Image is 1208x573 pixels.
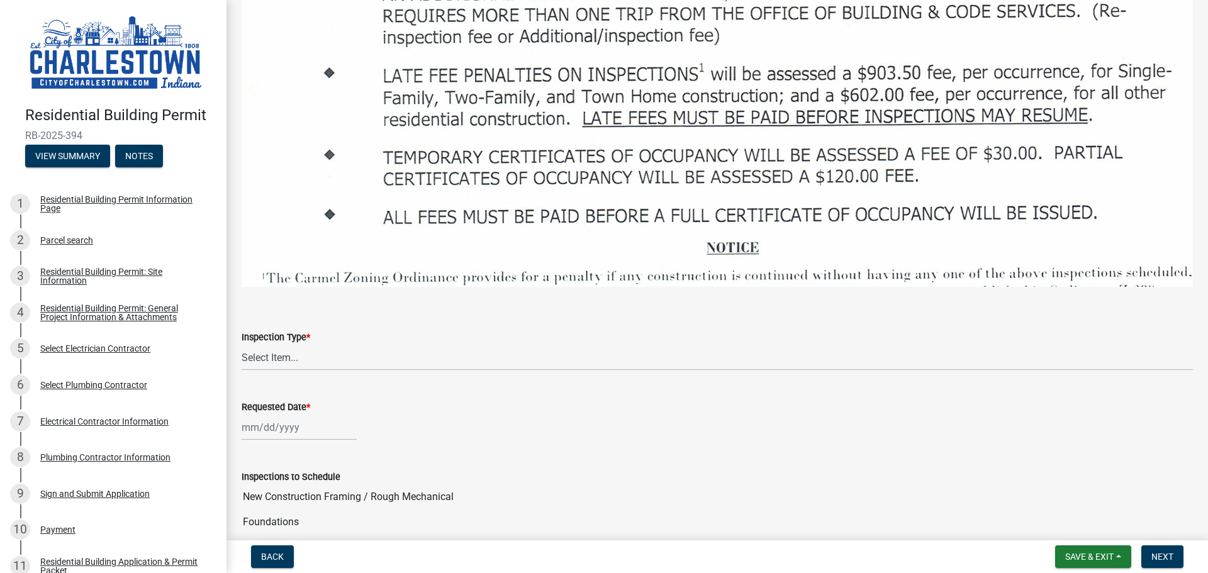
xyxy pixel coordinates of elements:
div: 9 [10,484,30,504]
span: RB-2025-394 [25,130,201,142]
div: 2 [10,230,30,250]
button: View Summary [25,145,110,167]
label: Inspection Type [242,333,310,342]
div: Sign and Submit Application [40,489,150,498]
wm-modal-confirm: Summary [25,152,110,162]
div: 6 [10,375,30,395]
div: Residential Building Permit Information Page [40,195,206,213]
button: Notes [115,145,163,167]
button: Save & Exit [1055,545,1131,568]
div: 1 [10,194,30,214]
div: Select Plumbing Contractor [40,381,147,389]
label: Inspections to Schedule [242,473,340,482]
div: 10 [10,520,30,540]
button: Next [1141,545,1183,568]
div: 3 [10,266,30,286]
div: Select Electrician Contractor [40,344,150,353]
input: mm/dd/yyyy [242,414,357,440]
label: Requested Date [242,403,310,412]
img: City of Charlestown, Indiana [25,13,206,93]
div: Residential Building Permit: Site Information [40,267,206,285]
div: 8 [10,447,30,467]
div: 5 [10,338,30,359]
span: Back [261,552,284,562]
wm-modal-confirm: Notes [115,152,163,162]
div: Electrical Contractor Information [40,417,169,426]
span: Next [1151,552,1173,562]
button: Back [251,545,294,568]
div: Residential Building Permit: General Project Information & Attachments [40,304,206,321]
div: 4 [10,303,30,323]
div: Plumbing Contractor Information [40,453,171,462]
div: 7 [10,411,30,431]
span: Save & Exit [1065,552,1114,562]
div: Payment [40,525,75,534]
h4: Residential Building Permit [25,106,216,125]
div: Parcel search [40,236,93,245]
